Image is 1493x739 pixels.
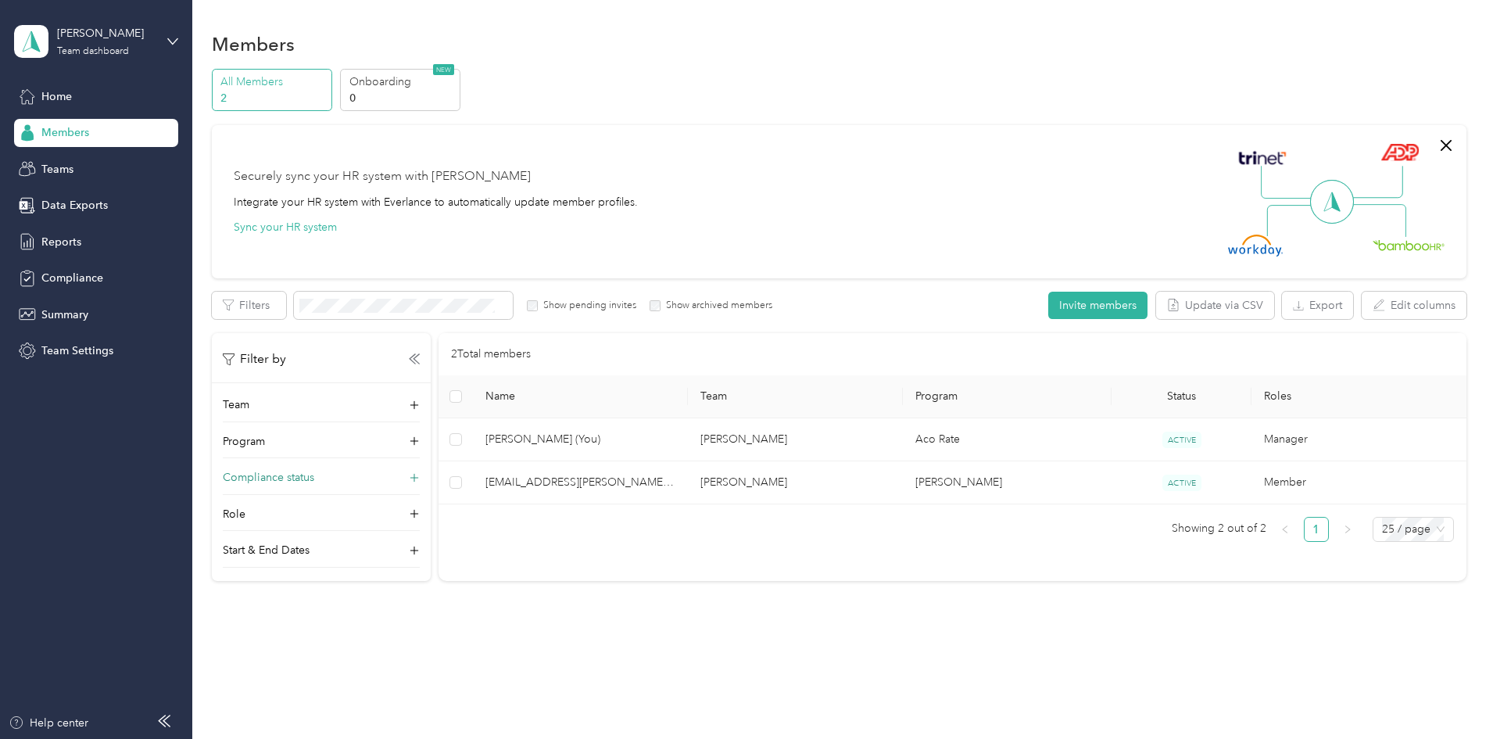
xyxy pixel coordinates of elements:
a: 1 [1305,518,1328,541]
td: Manager [1251,418,1466,461]
td: Acosta [903,461,1112,504]
label: Show pending invites [538,299,636,313]
button: Sync your HR system [234,219,337,235]
img: Line Left Down [1266,204,1321,236]
div: [PERSON_NAME] [57,25,155,41]
button: Edit columns [1362,292,1466,319]
p: Program [223,433,265,450]
span: ACTIVE [1162,475,1201,491]
button: Filters [212,292,286,319]
li: 1 [1304,517,1329,542]
button: Help center [9,715,88,731]
span: Members [41,124,89,141]
th: Status [1112,375,1251,418]
button: Invite members [1048,292,1147,319]
p: Onboarding [349,74,456,90]
p: Compliance status [223,469,314,486]
p: Team [223,396,249,413]
button: Export [1282,292,1353,319]
span: Home [41,88,72,105]
p: Filter by [223,350,286,369]
span: right [1343,525,1352,534]
span: Data Exports [41,197,108,213]
th: Roles [1251,375,1466,418]
span: Name [485,389,675,403]
span: [EMAIL_ADDRESS][PERSON_NAME][DOMAIN_NAME] [485,474,675,491]
span: NEW [433,64,454,75]
td: Donavon Hayes [688,461,903,504]
h1: Members [212,36,295,52]
button: left [1273,517,1298,542]
td: jlippold@acosta.com [473,461,688,504]
img: ADP [1380,143,1419,161]
img: Workday [1228,235,1283,256]
span: Summary [41,307,88,323]
td: Donavon Hayes [688,418,903,461]
p: 0 [349,90,456,106]
span: Compliance [41,270,103,286]
button: Update via CSV [1156,292,1274,319]
p: Start & End Dates [223,542,310,558]
span: Teams [41,161,73,178]
p: 2 Total members [451,346,531,363]
span: 25 / page [1382,518,1445,541]
img: BambooHR [1373,239,1445,250]
span: [PERSON_NAME] (You) [485,431,675,448]
th: Program [903,375,1112,418]
th: Team [688,375,903,418]
iframe: Everlance-gr Chat Button Frame [1405,651,1493,739]
span: ACTIVE [1162,432,1201,448]
td: Donavon Hayes (You) [473,418,688,461]
img: Line Right Down [1352,204,1406,238]
img: Line Left Up [1261,166,1316,199]
span: Team Settings [41,343,113,359]
span: left [1280,525,1290,534]
button: right [1335,517,1360,542]
td: Aco Rate [903,418,1112,461]
p: 2 [220,90,327,106]
div: Page Size [1373,517,1454,542]
li: Previous Page [1273,517,1298,542]
p: Role [223,506,245,522]
img: Trinet [1235,147,1290,169]
li: Next Page [1335,517,1360,542]
th: Name [473,375,688,418]
div: Team dashboard [57,47,129,56]
span: Showing 2 out of 2 [1172,517,1266,540]
div: Integrate your HR system with Everlance to automatically update member profiles. [234,194,638,210]
label: Show archived members [661,299,772,313]
p: All Members [220,74,327,90]
img: Line Right Up [1348,166,1403,199]
div: Securely sync your HR system with [PERSON_NAME] [234,167,531,186]
span: Reports [41,234,81,250]
td: Member [1251,461,1466,504]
